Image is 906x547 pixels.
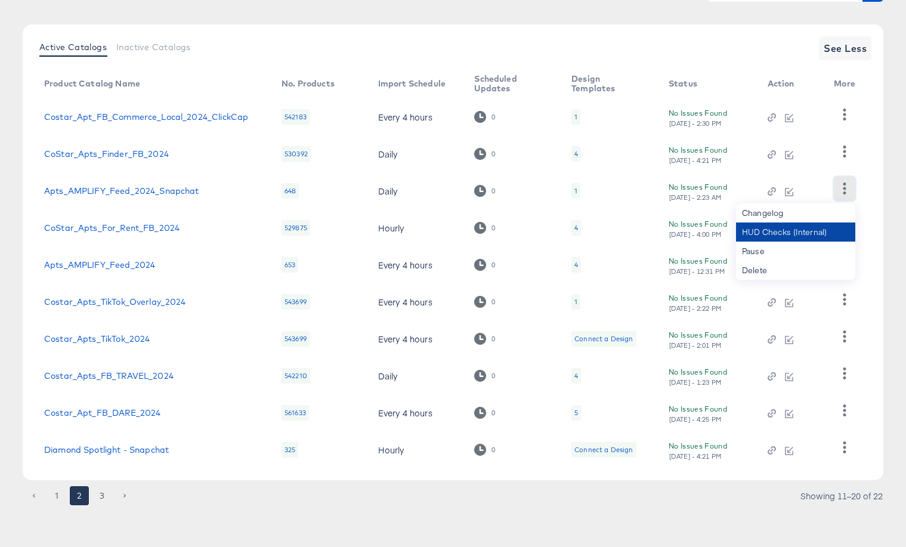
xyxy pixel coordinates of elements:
[491,113,496,121] div: 0
[44,112,248,122] a: Costar_Apt_FB_Commerce_Local_2024_ClickCap
[574,186,577,196] div: 1
[491,372,496,380] div: 0
[369,283,465,320] td: Every 4 hours
[574,371,578,381] div: 4
[574,149,578,159] div: 4
[44,223,180,233] a: CoStar_Apts_For_Rent_FB_2024
[474,259,495,270] div: 0
[758,70,825,98] th: Action
[491,150,496,158] div: 0
[369,209,465,246] td: Hourly
[491,335,496,343] div: 0
[369,172,465,209] td: Daily
[736,203,855,222] div: Changelog
[800,492,883,500] div: Showing 11–20 of 22
[369,135,465,172] td: Daily
[369,320,465,357] td: Every 4 hours
[44,334,150,344] a: Costar_Apts_TikTok_2024
[474,74,548,93] div: Scheduled Updates
[70,486,89,505] button: page 2
[44,79,140,88] div: Product Catalog Name
[369,394,465,431] td: Every 4 hours
[282,183,299,199] div: 648
[571,442,636,458] div: Connect a Design
[282,257,298,273] div: 653
[44,408,160,418] a: Costar_Apt_FB_DARE_2024
[571,183,580,199] div: 1
[574,408,578,418] div: 5
[491,187,496,195] div: 0
[571,109,580,125] div: 1
[571,146,581,162] div: 4
[92,486,112,505] button: Go to page 3
[282,405,309,421] div: 561633
[369,431,465,468] td: Hourly
[819,36,871,60] button: See Less
[282,109,310,125] div: 542183
[736,242,855,261] div: Pause
[44,186,199,196] a: Apts_AMPLIFY_Feed_2024_Snapchat
[571,257,581,273] div: 4
[824,40,867,57] span: See Less
[44,371,174,381] a: Costar_Apts_FB_TRAVEL_2024
[574,112,577,122] div: 1
[369,246,465,283] td: Every 4 hours
[736,222,855,242] div: HUD Checks (Internal)
[574,260,578,270] div: 4
[571,405,581,421] div: 5
[659,70,758,98] th: Status
[282,220,310,236] div: 529875
[474,444,495,455] div: 0
[736,261,855,280] div: Delete
[116,42,191,52] span: Inactive Catalogs
[282,294,310,310] div: 543699
[44,445,169,455] a: Diamond Spotlight - Snapchat
[491,224,496,232] div: 0
[369,98,465,135] td: Every 4 hours
[571,220,581,236] div: 4
[571,74,645,93] div: Design Templates
[115,486,134,505] button: Go to next page
[571,294,580,310] div: 1
[491,409,496,417] div: 0
[474,222,495,233] div: 0
[491,261,496,269] div: 0
[474,296,495,307] div: 0
[282,79,335,88] div: No. Products
[44,297,186,307] a: Costar_Apts_TikTok_Overlay_2024
[574,297,577,307] div: 1
[491,446,496,454] div: 0
[369,357,465,394] td: Daily
[378,79,446,88] div: Import Schedule
[282,331,310,347] div: 543699
[474,370,495,381] div: 0
[571,368,581,384] div: 4
[282,146,311,162] div: 530392
[39,42,107,52] span: Active Catalogs
[474,407,495,418] div: 0
[571,331,636,347] div: Connect a Design
[44,260,155,270] a: Apts_AMPLIFY_Feed_2024
[574,334,633,344] div: Connect a Design
[44,149,169,159] a: CoStar_Apts_Finder_FB_2024
[282,368,310,384] div: 542210
[491,298,496,306] div: 0
[474,333,495,344] div: 0
[47,486,66,505] button: Go to page 1
[23,486,136,505] nav: pagination navigation
[574,223,578,233] div: 4
[282,442,298,458] div: 325
[474,148,495,159] div: 0
[474,111,495,122] div: 0
[24,486,44,505] button: Go to previous page
[574,445,633,455] div: Connect a Design
[824,70,870,98] th: More
[474,185,495,196] div: 0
